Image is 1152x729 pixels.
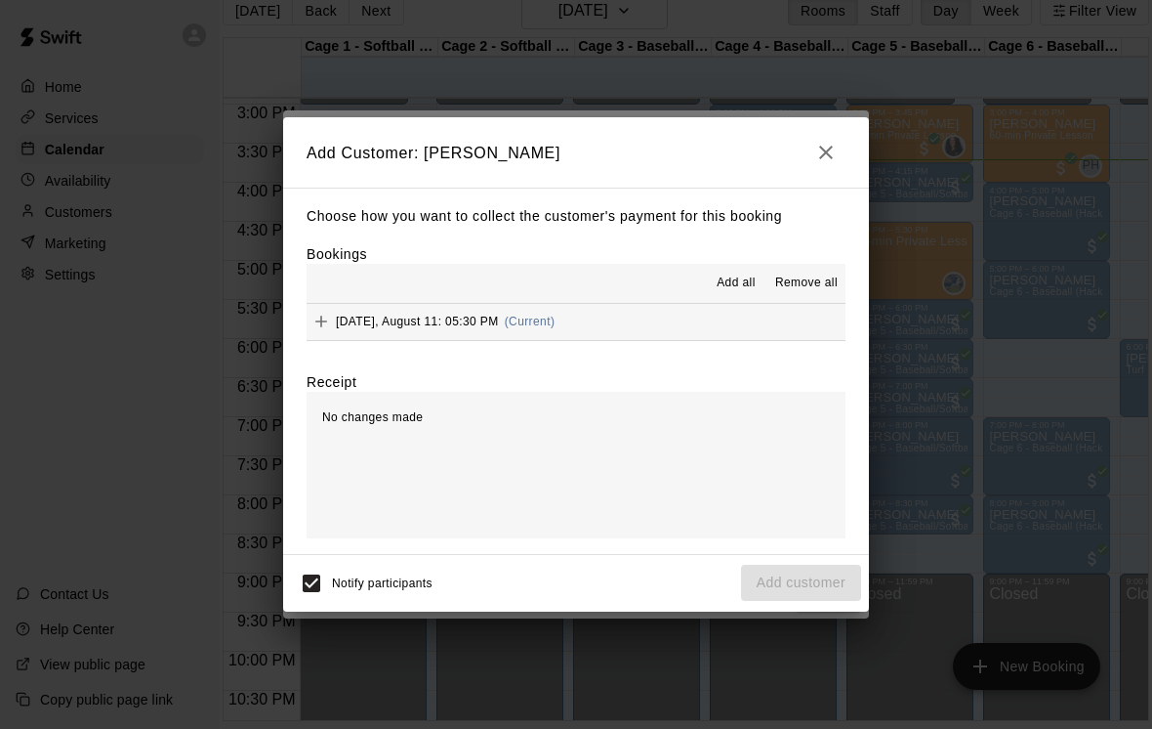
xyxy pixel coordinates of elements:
[307,314,336,328] span: Add
[332,577,432,590] span: Notify participants
[307,304,845,340] button: Add[DATE], August 11: 05:30 PM(Current)
[307,204,845,229] p: Choose how you want to collect the customer's payment for this booking
[717,274,756,293] span: Add all
[505,315,555,328] span: (Current)
[283,117,869,188] h2: Add Customer: [PERSON_NAME]
[705,268,767,299] button: Add all
[322,410,423,424] span: No changes made
[775,274,838,293] span: Remove all
[336,315,499,328] span: [DATE], August 11: 05:30 PM
[767,268,845,299] button: Remove all
[307,372,356,392] label: Receipt
[307,246,367,262] label: Bookings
